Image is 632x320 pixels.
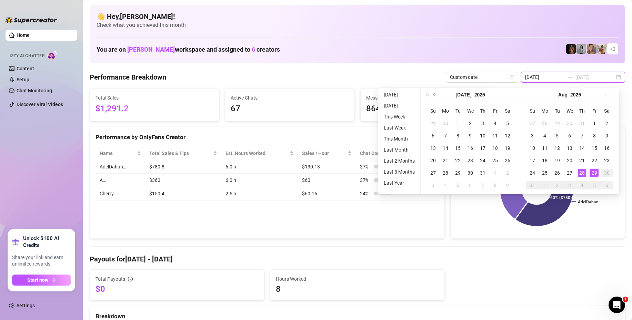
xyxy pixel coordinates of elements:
div: 30 [565,119,574,127]
li: Last Year [381,179,418,187]
td: 2025-08-27 [563,167,576,179]
td: 2025-07-29 [551,117,563,130]
td: 2025-07-06 [427,130,439,142]
a: Settings [17,303,35,308]
span: $0 [96,283,259,295]
td: 2025-08-05 [551,130,563,142]
div: 6 [466,181,474,189]
li: Last Week [381,124,418,132]
th: Su [427,105,439,117]
th: Mo [539,105,551,117]
td: 2025-08-22 [588,154,601,167]
td: 2025-07-30 [563,117,576,130]
td: 2025-06-30 [439,117,452,130]
div: 9 [603,132,611,140]
div: 27 [565,169,574,177]
div: 5 [590,181,599,189]
button: Start nowarrow-right [12,275,71,286]
td: 2025-09-04 [576,179,588,192]
span: 1 [623,297,628,302]
div: 1 [491,169,499,177]
div: 28 [578,169,586,177]
div: 20 [565,156,574,165]
th: Th [576,105,588,117]
th: Fr [489,105,501,117]
td: $780.8 [145,160,221,174]
td: 2025-07-24 [476,154,489,167]
td: 2025-09-05 [588,179,601,192]
th: Th [476,105,489,117]
input: Start date [525,73,564,81]
td: A… [96,174,145,187]
li: This Week [381,113,418,121]
th: Fr [588,105,601,117]
td: 2025-07-05 [501,117,514,130]
div: 14 [441,144,450,152]
div: 23 [603,156,611,165]
span: swap-right [567,74,573,80]
div: 9 [503,181,512,189]
td: 2025-08-06 [464,179,476,192]
div: 4 [541,132,549,140]
div: 17 [479,144,487,152]
span: arrow-right [51,278,56,282]
div: 18 [491,144,499,152]
span: 37 % [360,163,371,171]
td: 2025-08-08 [588,130,601,142]
div: 29 [590,169,599,177]
td: 2025-08-11 [539,142,551,154]
td: 2025-07-10 [476,130,489,142]
td: 2025-07-17 [476,142,489,154]
td: 2025-07-19 [501,142,514,154]
div: 10 [479,132,487,140]
div: 8 [454,132,462,140]
th: Total Sales & Tips [145,147,221,160]
div: 2 [503,169,512,177]
div: 21 [441,156,450,165]
button: Choose a month [558,88,568,102]
div: 5 [503,119,512,127]
span: Total Sales & Tips [149,149,212,157]
th: Sa [501,105,514,117]
div: 28 [441,169,450,177]
div: 14 [578,144,586,152]
div: 16 [466,144,474,152]
div: 31 [578,119,586,127]
li: [DATE] [381,102,418,110]
div: 15 [454,144,462,152]
span: Check what you achieved this month [97,21,618,29]
td: $150.4 [145,187,221,200]
li: [DATE] [381,91,418,99]
div: 12 [553,144,561,152]
div: 30 [441,119,450,127]
td: 2025-08-31 [526,179,539,192]
td: 2025-07-03 [476,117,489,130]
button: Last year (Control + left) [423,88,431,102]
span: + 2 [610,45,615,53]
div: 5 [553,132,561,140]
th: Su [526,105,539,117]
div: 12 [503,132,512,140]
span: gift [12,238,19,245]
img: the_bohema [566,44,576,54]
td: 2025-07-15 [452,142,464,154]
span: info-circle [128,277,133,281]
div: 13 [565,144,574,152]
td: 2025-07-09 [464,130,476,142]
td: 2025-07-01 [452,117,464,130]
img: Green [597,44,607,54]
th: Sales / Hour [298,147,356,160]
div: 7 [479,181,487,189]
div: 2 [553,181,561,189]
td: 2025-07-21 [439,154,452,167]
td: $130.13 [298,160,356,174]
th: Sa [601,105,613,117]
td: 2025-07-16 [464,142,476,154]
td: 2025-09-01 [539,179,551,192]
h4: Payouts for [DATE] - [DATE] [90,254,625,264]
td: 2025-07-27 [427,167,439,179]
td: 2025-07-11 [489,130,501,142]
th: Chat Conversion [356,147,439,160]
span: Total Payouts [96,275,125,283]
div: 11 [491,132,499,140]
